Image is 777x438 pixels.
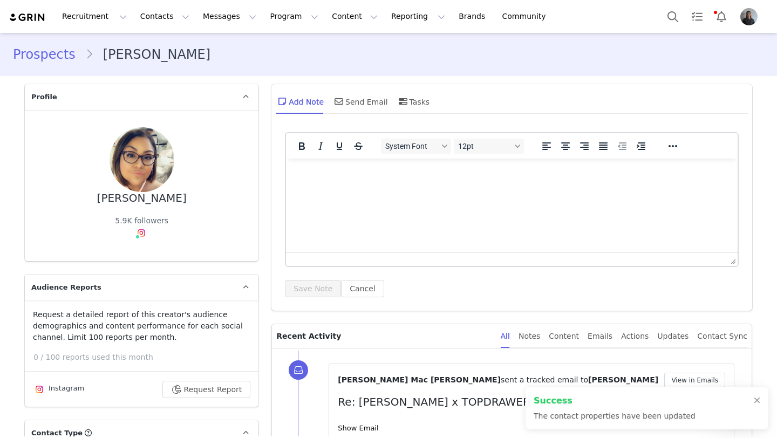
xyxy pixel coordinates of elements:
button: Underline [330,139,349,154]
span: Audience Reports [31,282,101,293]
a: Community [496,4,557,29]
div: Content [549,324,579,348]
img: instagram.svg [137,229,146,237]
span: Profile [31,92,57,102]
button: Reporting [385,4,452,29]
div: Press the Up and Down arrow keys to resize the editor. [726,253,738,266]
button: Cancel [341,280,384,297]
button: Profile [734,8,768,25]
button: Contacts [134,4,196,29]
p: Request a detailed report of this creator's audience demographics and content performance for eac... [33,309,250,343]
button: Align center [556,139,575,154]
button: Notifications [710,4,733,29]
div: Notes [519,324,540,348]
div: Updates [657,324,689,348]
button: View in Emails [664,373,725,387]
div: Emails [588,324,612,348]
iframe: Rich Text Area [286,159,738,252]
div: Contact Sync [697,324,747,348]
h2: Success [534,394,696,407]
span: System Font [385,142,438,150]
span: 12pt [458,142,511,150]
div: 5.9K followers [115,215,168,227]
button: Italic [311,139,330,154]
button: Program [263,4,325,29]
button: Messages [196,4,263,29]
button: Font sizes [454,139,524,154]
button: Save Note [285,280,341,297]
a: Tasks [685,4,709,29]
img: instagram.svg [35,385,44,394]
button: Align right [575,139,594,154]
span: [PERSON_NAME] [588,375,658,384]
div: Actions [621,324,649,348]
button: Reveal or hide additional toolbar items [664,139,682,154]
button: Content [325,4,384,29]
span: sent a tracked email to [501,375,588,384]
p: Recent Activity [276,324,492,348]
div: [PERSON_NAME] [97,192,187,204]
span: [PERSON_NAME] Mac [PERSON_NAME] [338,375,501,384]
button: Request Report [162,381,251,398]
button: Bold [292,139,311,154]
div: Instagram [33,383,84,396]
div: All [501,324,510,348]
p: 0 / 100 reports used this month [33,352,258,363]
button: Fonts [381,139,451,154]
button: Align left [537,139,556,154]
button: Decrease indent [613,139,631,154]
button: Recruitment [56,4,133,29]
img: cc71b267-0b3b-423d-9dc1-36f1a1f1817e.png [740,8,758,25]
button: Search [661,4,685,29]
div: Tasks [397,88,430,114]
a: Show Email [338,424,378,432]
img: grin logo [9,12,46,23]
div: Send Email [332,88,388,114]
button: Strikethrough [349,139,367,154]
p: The contact properties have been updated [534,410,696,422]
p: Re: [PERSON_NAME] x TOPDRAWER Let’s Collab! [338,394,725,410]
div: Add Note [276,88,324,114]
a: Prospects [13,45,85,64]
button: Justify [594,139,612,154]
button: Increase indent [632,139,650,154]
img: 8edd1261-bb23-485b-9930-ee22ed9a1a11--s.jpg [110,127,174,192]
a: Brands [452,4,495,29]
